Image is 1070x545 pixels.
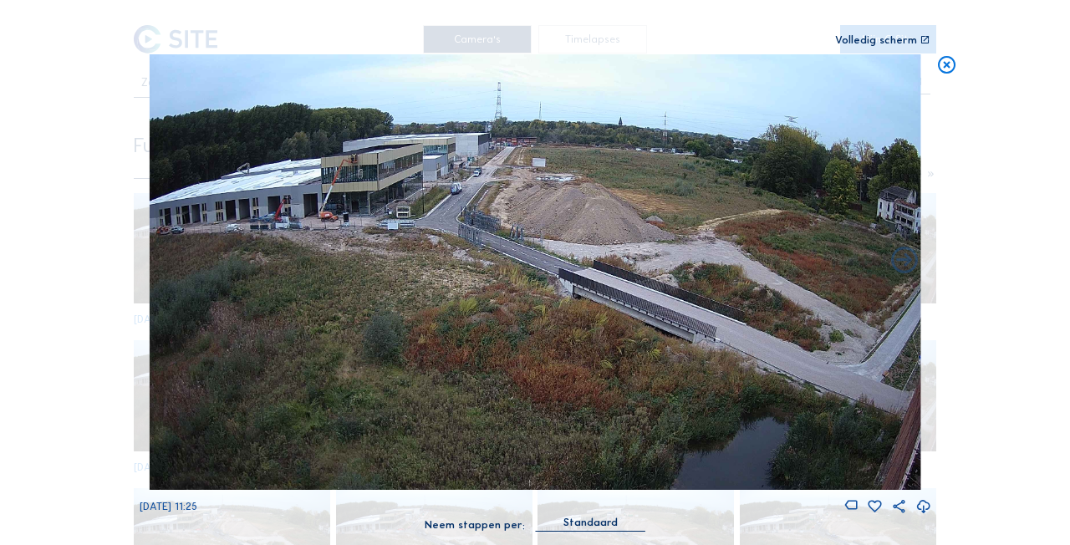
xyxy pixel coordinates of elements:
[425,520,525,531] div: Neem stappen per:
[889,245,920,277] i: Back
[563,515,618,530] div: Standaard
[536,515,645,530] div: Standaard
[835,35,917,46] div: Volledig scherm
[140,500,197,512] span: [DATE] 11:25
[150,54,920,491] img: Image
